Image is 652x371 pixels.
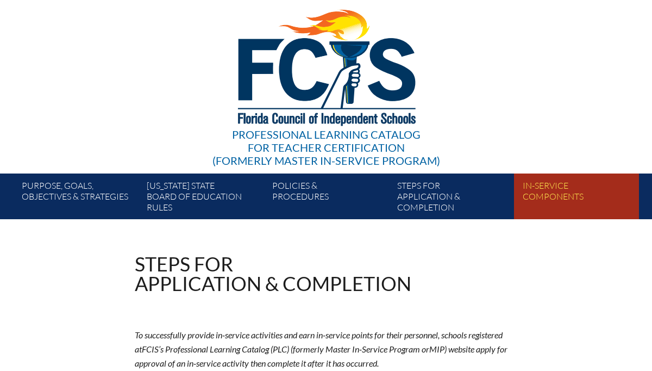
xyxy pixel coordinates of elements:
h1: Steps for application & completion [135,254,411,293]
a: In-servicecomponents [518,178,643,219]
span: PLC [273,344,287,354]
p: To successfully provide in-service activities and earn in-service points for their personnel, sch... [135,328,517,370]
a: Steps forapplication & completion [393,178,518,219]
span: MIP [429,344,444,354]
a: Policies &Procedures [268,178,393,219]
a: Purpose, goals,objectives & strategies [17,178,142,219]
a: [US_STATE] StateBoard of Education rules [142,178,267,219]
span: for Teacher Certification [248,141,405,154]
div: Professional Learning Catalog (formerly Master In-service Program) [212,128,440,167]
span: FCIS [142,344,159,354]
